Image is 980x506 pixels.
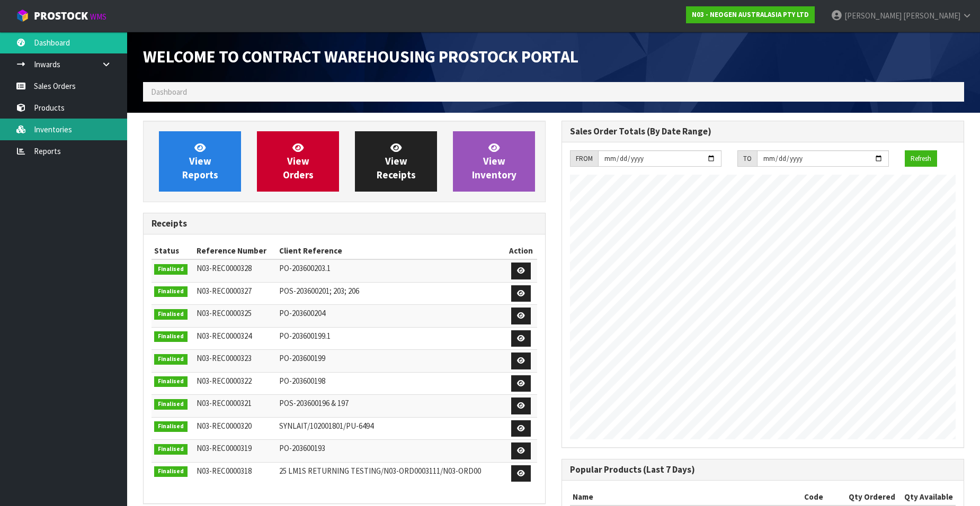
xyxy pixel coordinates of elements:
th: Qty Available [898,489,956,505]
a: ViewInventory [453,131,535,192]
span: Finalised [154,264,188,275]
div: FROM [570,150,598,167]
span: POS-203600196 & 197 [279,398,349,408]
span: [PERSON_NAME] [903,11,960,21]
span: View Receipts [377,141,416,181]
span: Dashboard [151,87,187,97]
span: ProStock [34,9,88,23]
span: Finalised [154,354,188,365]
h3: Sales Order Totals (By Date Range) [570,126,956,137]
span: N03-REC0000320 [197,421,252,431]
span: N03-REC0000324 [197,331,252,341]
span: SYNLAIT/102001801/PU-6494 [279,421,373,431]
th: Reference Number [194,242,277,259]
span: PO-203600204 [279,308,325,318]
span: 25 LM1S RETURNING TESTING/N03-ORD0003111/N03-ORD00 [279,466,481,476]
span: Finalised [154,444,188,455]
th: Status [152,242,194,259]
span: N03-REC0000319 [197,443,252,453]
span: Welcome to Contract Warehousing ProStock Portal [143,46,578,67]
th: Qty Ordered [843,489,898,505]
span: Finalised [154,376,188,387]
span: N03-REC0000321 [197,398,252,408]
th: Code [801,489,843,505]
span: N03-REC0000328 [197,263,252,273]
span: Finalised [154,421,188,432]
img: cube-alt.png [16,9,29,22]
span: PO-203600193 [279,443,325,453]
th: Client Reference [277,242,505,259]
span: PO-203600199.1 [279,331,331,341]
small: WMS [90,12,106,22]
span: Finalised [154,309,188,320]
span: POS-203600201; 203; 206 [279,286,359,296]
span: Finalised [154,286,188,297]
span: N03-REC0000322 [197,376,252,386]
strong: N03 - NEOGEN AUSTRALASIA PTY LTD [692,10,809,19]
span: N03-REC0000327 [197,286,252,296]
span: Finalised [154,466,188,477]
span: Finalised [154,399,188,410]
h3: Popular Products (Last 7 Days) [570,465,956,475]
button: Refresh [905,150,937,167]
a: ViewReceipts [355,131,437,192]
span: Finalised [154,331,188,342]
span: N03-REC0000325 [197,308,252,318]
span: N03-REC0000318 [197,466,252,476]
span: View Orders [283,141,314,181]
a: ViewReports [159,131,241,192]
div: TO [737,150,757,167]
th: Name [570,489,801,505]
span: View Reports [182,141,218,181]
span: View Inventory [472,141,516,181]
span: N03-REC0000323 [197,353,252,363]
span: PO-203600199 [279,353,325,363]
a: ViewOrders [257,131,339,192]
span: PO-203600198 [279,376,325,386]
th: Action [505,242,537,259]
span: [PERSON_NAME] [844,11,902,21]
span: PO-203600203.1 [279,263,331,273]
h3: Receipts [152,219,537,229]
